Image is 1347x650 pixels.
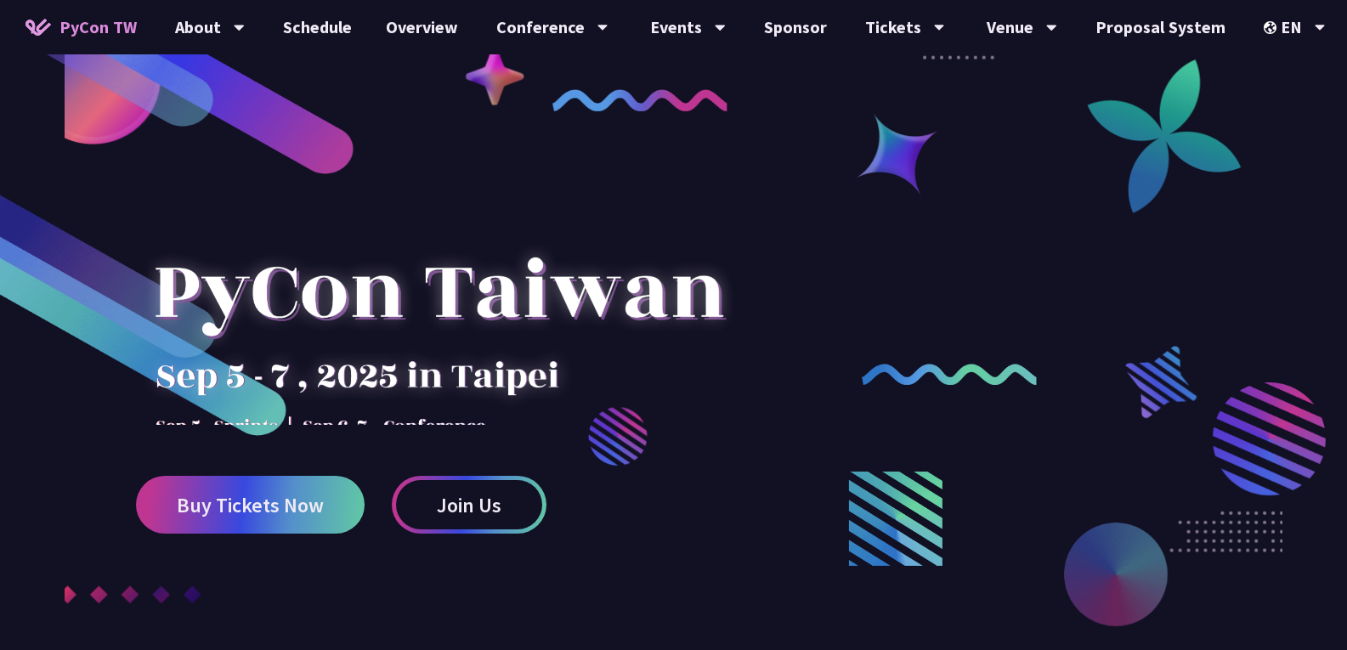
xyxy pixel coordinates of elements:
[177,495,324,516] span: Buy Tickets Now
[392,476,546,534] a: Join Us
[437,495,501,516] span: Join Us
[136,476,365,534] a: Buy Tickets Now
[862,364,1037,386] img: curly-2.e802c9f.png
[552,89,727,111] img: curly-1.ebdbada.png
[8,6,154,48] a: PyCon TW
[59,14,137,40] span: PyCon TW
[1264,21,1281,34] img: Locale Icon
[25,19,51,36] img: Home icon of PyCon TW 2025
